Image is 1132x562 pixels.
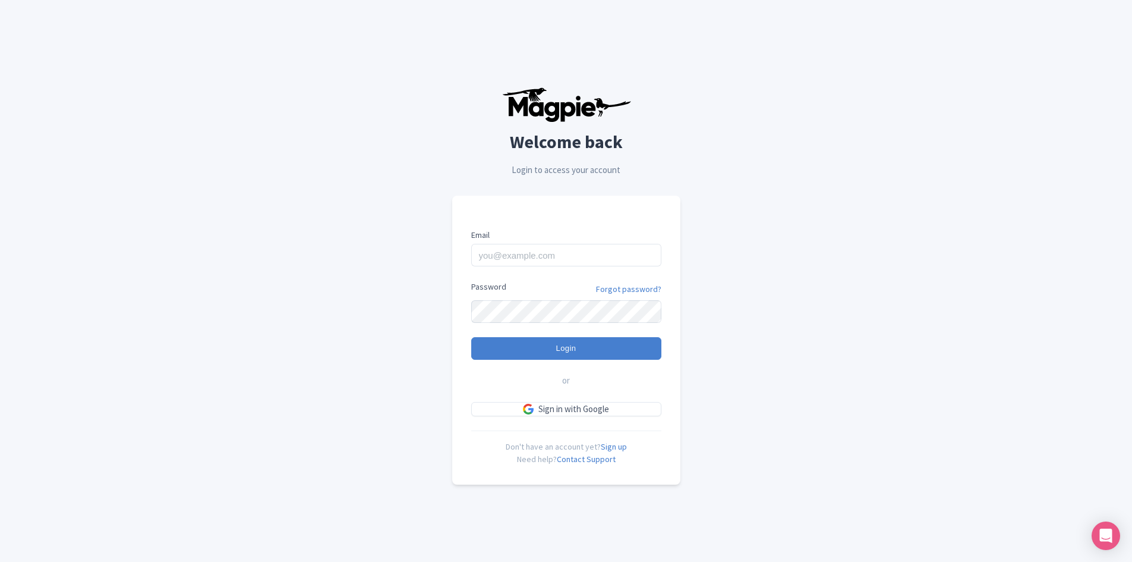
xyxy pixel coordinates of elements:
[601,441,627,452] a: Sign up
[1092,522,1120,550] div: Open Intercom Messenger
[471,337,661,360] input: Login
[471,431,661,466] div: Don't have an account yet? Need help?
[562,374,570,388] span: or
[471,281,506,293] label: Password
[499,87,633,123] img: logo-ab69f6fb50320c5b225c76a69d11143b.png
[471,229,661,241] label: Email
[471,244,661,266] input: you@example.com
[452,132,680,152] h2: Welcome back
[596,283,661,296] a: Forgot password?
[557,454,616,464] a: Contact Support
[471,402,661,417] a: Sign in with Google
[452,164,680,177] p: Login to access your account
[523,404,534,415] img: google.svg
